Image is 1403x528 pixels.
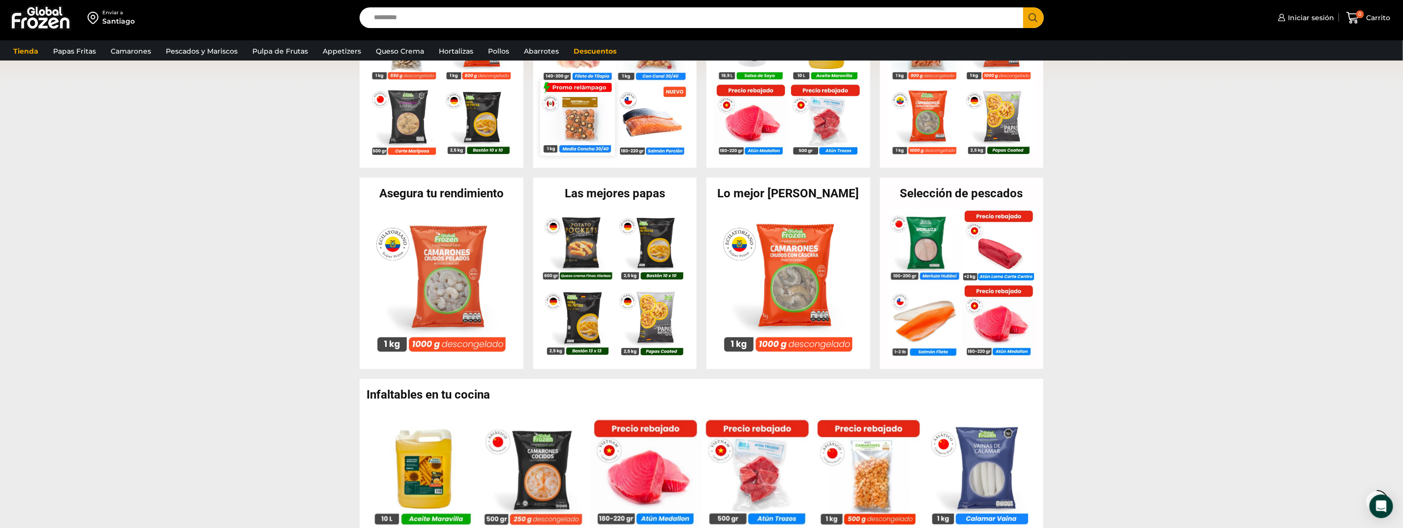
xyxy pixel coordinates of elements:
[434,42,478,61] a: Hortalizas
[48,42,101,61] a: Papas Fritas
[1276,8,1334,28] a: Iniciar sesión
[519,42,564,61] a: Abarrotes
[247,42,313,61] a: Pulpa de Frutas
[1023,7,1044,28] button: Search button
[360,187,523,199] h2: Asegura tu rendimiento
[1344,6,1393,30] a: 0 Carrito
[706,187,870,199] h2: Lo mejor [PERSON_NAME]
[483,42,514,61] a: Pollos
[371,42,429,61] a: Queso Crema
[533,187,697,199] h2: Las mejores papas
[1370,495,1393,518] div: Open Intercom Messenger
[880,187,1044,199] h2: Selección de pescados
[1285,13,1334,23] span: Iniciar sesión
[569,42,621,61] a: Descuentos
[102,9,135,16] div: Enviar a
[161,42,243,61] a: Pescados y Mariscos
[318,42,366,61] a: Appetizers
[8,42,43,61] a: Tienda
[366,389,1043,401] h2: Infaltables en tu cocina
[1356,10,1364,18] span: 0
[102,16,135,26] div: Santiago
[1364,13,1391,23] span: Carrito
[106,42,156,61] a: Camarones
[88,9,102,26] img: address-field-icon.svg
